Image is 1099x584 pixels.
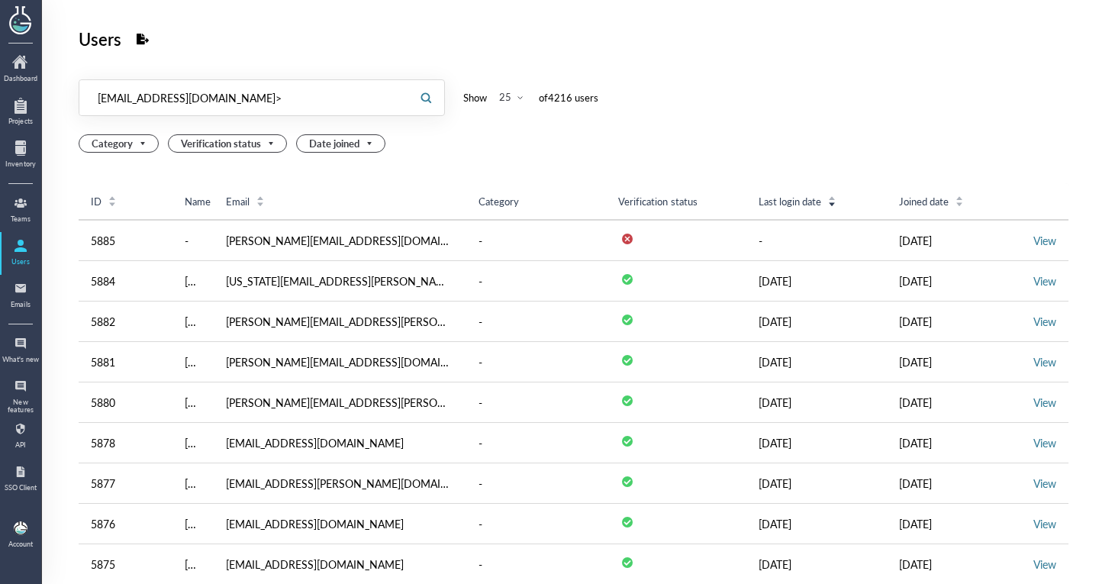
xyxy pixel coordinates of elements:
i: icon: caret-up [956,194,964,198]
td: [PERSON_NAME][EMAIL_ADDRESS][PERSON_NAME][DOMAIN_NAME] [214,382,466,423]
span: Date joined [309,135,375,152]
div: - [479,515,482,533]
div: 25 [499,90,511,104]
div: [DATE] [899,353,1015,371]
td: Julie Michaud [172,382,214,423]
td: [US_STATE][EMAIL_ADDRESS][PERSON_NAME][DOMAIN_NAME] [214,261,466,302]
a: View [1033,233,1056,248]
div: Users [2,258,40,266]
td: 5876 [79,504,172,544]
td: - [172,220,214,261]
div: SSO Client [2,484,40,492]
div: [DATE] [899,393,1015,411]
div: Account [8,540,33,548]
div: [DATE] [899,474,1015,492]
i: icon: caret-up [256,194,264,198]
div: Teams [2,215,40,223]
td: Taylor Hartlein [172,302,214,342]
span: Verification status [618,194,697,208]
td: Subhiksha Chandrasekaran [172,463,214,504]
div: [DATE] [759,555,875,573]
span: Joined date [899,195,949,208]
a: Teams [2,191,40,231]
td: 5877 [79,463,172,504]
div: [DATE] [759,393,875,411]
div: [DATE] [899,434,1015,452]
i: icon: caret-up [108,194,117,198]
div: [DATE] [899,555,1015,573]
td: 5878 [79,423,172,463]
div: - [479,353,482,371]
div: - [479,231,482,250]
span: ID [91,195,102,208]
td: Xiaofeng Guo [172,504,214,544]
i: icon: caret-up [828,194,836,198]
span: Last login date [759,195,821,208]
span: Email [226,195,250,208]
div: - [479,312,482,331]
div: [DATE] [759,312,875,331]
div: [DATE] [759,434,875,452]
div: [DATE] [759,515,875,533]
td: 5882 [79,302,172,342]
div: Projects [2,118,40,125]
a: View [1033,557,1056,572]
td: 5880 [79,382,172,423]
i: icon: caret-down [256,200,264,205]
img: b9474ba4-a536-45cc-a50d-c6e2543a7ac2.jpeg [14,521,27,535]
td: Montana Morris [172,261,214,302]
div: What's new [2,356,40,363]
div: [DATE] [759,474,875,492]
div: Dashboard [2,75,40,82]
a: Users [2,234,40,273]
a: View [1033,395,1056,410]
a: API [2,417,40,457]
div: Sort [955,194,964,208]
td: Jerome Han [172,342,214,382]
td: 5884 [79,261,172,302]
i: icon: caret-down [956,200,964,205]
img: genemod logo [2,1,39,37]
div: [DATE] [759,353,875,371]
a: View [1033,516,1056,531]
i: icon: caret-down [828,200,836,205]
a: View [1033,314,1056,329]
a: Projects [2,93,40,133]
a: Inventory [2,136,40,176]
div: Show of 4216 user s [463,89,598,107]
div: - [479,393,482,411]
div: - [479,474,482,492]
span: Name [185,195,211,208]
td: [EMAIL_ADDRESS][DOMAIN_NAME] [214,423,466,463]
div: [DATE] [899,231,1015,250]
div: - [479,434,482,452]
a: View [1033,435,1056,450]
a: What's new [2,331,40,371]
a: Dashboard [2,50,40,90]
td: [EMAIL_ADDRESS][PERSON_NAME][DOMAIN_NAME] [214,463,466,504]
i: icon: caret-down [108,200,117,205]
div: - [479,555,482,573]
div: [DATE] [759,272,875,290]
div: Inventory [2,160,40,168]
div: [DATE] [899,272,1015,290]
td: - [746,220,887,261]
a: New features [2,374,40,414]
a: View [1033,273,1056,289]
a: View [1033,354,1056,369]
td: [PERSON_NAME][EMAIL_ADDRESS][DOMAIN_NAME] [214,342,466,382]
div: Sort [256,194,265,208]
div: Sort [108,194,117,208]
td: Barry Watson [172,423,214,463]
div: - [479,272,482,290]
td: [EMAIL_ADDRESS][DOMAIN_NAME] [214,504,466,544]
span: Verification status [181,135,277,152]
td: 5881 [79,342,172,382]
div: [DATE] [899,312,1015,331]
a: View [1033,476,1056,491]
a: SSO Client [2,460,40,499]
div: [DATE] [899,515,1015,533]
div: Emails [2,301,40,308]
div: Sort [827,194,836,208]
td: [PERSON_NAME][EMAIL_ADDRESS][DOMAIN_NAME] [214,220,466,261]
